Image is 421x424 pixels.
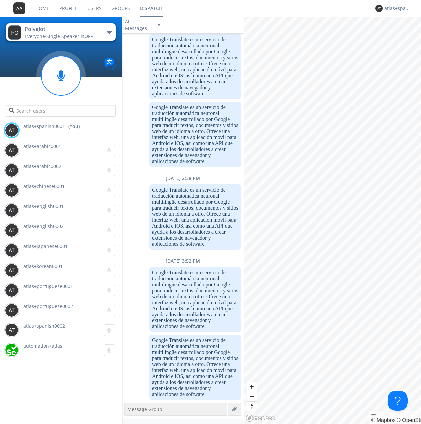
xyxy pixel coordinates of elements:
[5,304,18,317] img: 373638.png
[23,303,73,309] span: atlas+portuguese0002
[25,33,100,40] div: Everyone ·
[5,164,18,177] img: 373638.png
[388,391,408,411] iframe: Toggle Customer Support
[384,5,409,12] div: atlas+spanish0001
[6,23,115,41] button: PolyglotEveryone·Single Speaker isOFF
[152,337,238,397] dc-p: Google Translate es un servicio de traducción automática neuronal multilingüe desarrollado por Go...
[5,124,18,137] img: 373638.png
[8,25,21,40] img: 373638.png
[6,105,115,117] input: Search users
[13,2,25,14] img: 373638.png
[46,33,93,39] span: Single Speaker is
[122,175,244,182] div: [DATE] 2:38 PM
[5,343,18,357] img: 0d6eee6ee50f4bb3b6c6a969a4303ef0
[23,223,64,229] span: atlas+english0002
[23,123,65,130] span: atlas+spanish0001
[247,382,257,392] button: Zoom in
[152,270,238,329] dc-p: Google Translate es un servicio de traducción automática neuronal multilingüe desarrollado por Go...
[23,163,61,169] span: atlas+arabic0002
[5,204,18,217] img: 373638.png
[152,105,238,164] dc-p: Google Translate es un servicio de traducción automática neuronal multilingüe desarrollado por Go...
[84,33,93,39] span: OFF
[375,5,383,12] img: 373638.png
[23,343,62,349] span: automation+atlas
[125,18,152,32] div: All Messages
[5,144,18,157] img: 373638.png
[158,24,160,26] img: caret-down-sm.svg
[5,264,18,277] img: 373638.png
[246,414,275,422] a: Mapbox logo
[23,143,61,149] span: atlas+arabic0001
[122,258,244,264] div: [DATE] 3:52 PM
[247,401,257,411] button: Reset bearing to north
[371,414,376,416] button: Toggle attribution
[5,284,18,297] img: 373638.png
[371,417,395,423] a: Mapbox
[23,283,73,289] span: atlas+portuguese0001
[5,224,18,237] img: 373638.png
[25,25,100,33] div: Polyglot
[23,323,65,329] span: atlas+spanish0002
[68,123,80,130] div: (You)
[152,37,238,97] dc-p: Google Translate es un servicio de traducción automática neuronal multilingüe desarrollado por Go...
[104,58,116,70] img: Translation enabled
[23,183,65,189] span: atlas+chinese0001
[247,392,257,401] button: Zoom out
[23,243,68,249] span: atlas+japanese0001
[23,203,64,209] span: atlas+english0001
[23,263,63,269] span: atlas+korean0001
[5,323,18,337] img: 373638.png
[5,184,18,197] img: 373638.png
[5,244,18,257] img: 373638.png
[152,187,238,247] dc-p: Google Translate es un servicio de traducción automática neuronal multilingüe desarrollado por Go...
